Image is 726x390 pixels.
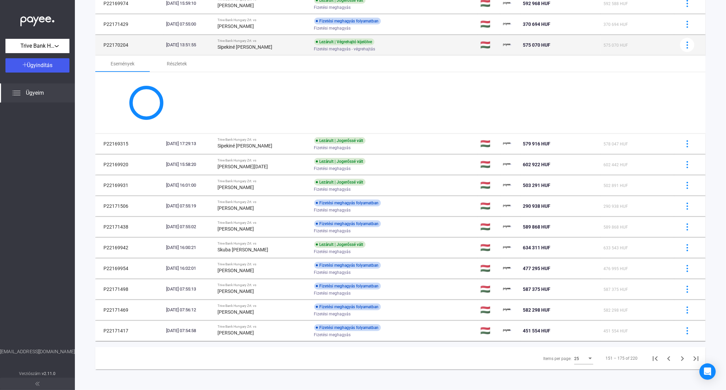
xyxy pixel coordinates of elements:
[218,226,254,232] strong: [PERSON_NAME]
[314,144,351,152] span: Fizetési meghagyás
[27,62,53,68] span: Ügyindítás
[503,306,511,314] img: payee-logo
[95,14,163,34] td: P22171429
[684,161,691,168] img: more-blue
[166,265,212,272] div: [DATE] 16:02:01
[680,199,694,213] button: more-blue
[684,286,691,293] img: more-blue
[22,62,27,67] img: plus-white.svg
[314,289,351,297] span: Fizetési meghagyás
[478,237,500,258] td: 🇭🇺
[314,310,351,318] span: Fizetési meghagyás
[523,1,551,6] span: 592 968 HUF
[523,42,551,48] span: 575 070 HUF
[684,307,691,314] img: more-blue
[603,142,628,146] span: 578 047 HUF
[218,221,309,225] div: Trive Bank Hungary Zrt. vs
[676,352,689,365] button: Next page
[218,44,273,50] strong: Sipekiné [PERSON_NAME]
[523,21,551,27] span: 370 694 HUF
[166,203,212,209] div: [DATE] 07:55:19
[684,265,691,272] img: more-blue
[478,300,500,320] td: 🇭🇺
[218,309,254,315] strong: [PERSON_NAME]
[314,324,381,331] div: Fizetési meghagyás folyamatban
[503,223,511,231] img: payee-logo
[218,268,254,273] strong: [PERSON_NAME]
[603,1,628,6] span: 592 588 HUF
[314,268,351,277] span: Fizetési meghagyás
[35,382,39,386] img: arrow-double-left-grey.svg
[314,262,381,269] div: Fizetési meghagyás folyamatban
[603,225,628,230] span: 589 868 HUF
[503,202,511,210] img: payee-logo
[680,157,694,172] button: more-blue
[166,21,212,28] div: [DATE] 07:55:00
[95,300,163,320] td: P22171469
[574,356,579,361] span: 25
[503,327,511,335] img: payee-logo
[314,45,375,53] span: Fizetési meghagyás - végrehajtás
[689,352,703,365] button: Last page
[20,42,54,50] span: Trive Bank Hungary Zrt.
[218,247,269,252] strong: Skuba [PERSON_NAME]
[603,287,628,292] span: 587 375 HUF
[166,244,212,251] div: [DATE] 16:00:21
[218,179,309,183] div: Trive Bank Hungary Zrt. vs
[166,307,212,313] div: [DATE] 07:56:12
[218,241,309,246] div: Trive Bank Hungary Zrt. vs
[523,141,551,146] span: 579 916 HUF
[167,60,187,68] div: Részletek
[218,39,309,43] div: Trive Bank Hungary Zrt. vs
[218,143,273,149] strong: Sipekiné [PERSON_NAME]
[218,164,268,169] strong: [PERSON_NAME][DATE]
[523,183,551,188] span: 503 291 HUF
[684,140,691,147] img: more-blue
[603,246,628,250] span: 633 543 HUF
[218,138,309,142] div: Trive Bank Hungary Zrt. vs
[523,266,551,271] span: 477 295 HUF
[680,282,694,296] button: more-blue
[523,245,551,250] span: 634 311 HUF
[5,39,69,53] button: Trive Bank Hungary Zrt.
[574,354,593,362] mat-select: Items per page:
[478,279,500,299] td: 🇭🇺
[662,352,676,365] button: Previous page
[680,324,694,338] button: more-blue
[680,17,694,31] button: more-blue
[314,241,366,248] div: Lezárult | Jogerőssé vált
[218,24,254,29] strong: [PERSON_NAME]
[166,140,212,147] div: [DATE] 17:29:13
[478,14,500,34] td: 🇭🇺
[95,134,163,154] td: P22169315
[603,43,628,48] span: 575 070 HUF
[680,38,694,52] button: more-blue
[503,20,511,28] img: payee-logo
[166,161,212,168] div: [DATE] 15:58:20
[314,331,351,339] span: Fizetési meghagyás
[218,288,254,294] strong: [PERSON_NAME]
[503,244,511,252] img: payee-logo
[603,266,628,271] span: 476 995 HUF
[314,18,381,25] div: Fizetési meghagyás folyamatban
[95,35,163,55] td: P22170204
[218,304,309,308] div: Trive Bank Hungary Zrt. vs
[478,217,500,237] td: 🇭🇺
[218,330,254,336] strong: [PERSON_NAME]
[680,137,694,151] button: more-blue
[478,196,500,216] td: 🇭🇺
[684,42,691,49] img: more-blue
[680,178,694,192] button: more-blue
[166,182,212,189] div: [DATE] 16:01:00
[478,321,500,341] td: 🇭🇺
[314,283,381,290] div: Fizetési meghagyás folyamatban
[603,204,628,209] span: 290 938 HUF
[314,248,351,256] span: Fizetési meghagyás
[680,220,694,234] button: more-blue
[314,220,381,227] div: Fizetési meghagyás folyamatban
[523,162,551,167] span: 602 922 HUF
[314,206,351,214] span: Fizetési meghagyás
[218,325,309,329] div: Trive Bank Hungary Zrt. vs
[218,262,309,266] div: Trive Bank Hungary Zrt. vs
[503,41,511,49] img: payee-logo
